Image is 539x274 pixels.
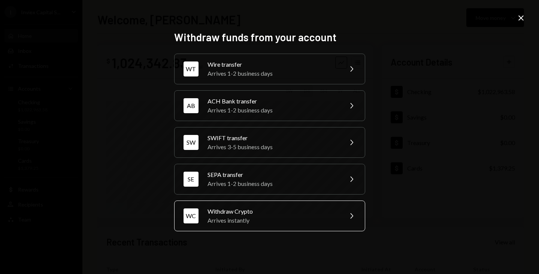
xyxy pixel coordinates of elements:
[174,127,365,158] button: SWSWIFT transferArrives 3-5 business days
[174,90,365,121] button: ABACH Bank transferArrives 1-2 business days
[208,106,338,115] div: Arrives 1-2 business days
[208,170,338,179] div: SEPA transfer
[174,30,365,45] h2: Withdraw funds from your account
[208,97,338,106] div: ACH Bank transfer
[174,164,365,195] button: SESEPA transferArrives 1-2 business days
[208,142,338,151] div: Arrives 3-5 business days
[184,172,199,187] div: SE
[208,216,338,225] div: Arrives instantly
[208,69,338,78] div: Arrives 1-2 business days
[208,207,338,216] div: Withdraw Crypto
[208,60,338,69] div: Wire transfer
[174,201,365,231] button: WCWithdraw CryptoArrives instantly
[184,98,199,113] div: AB
[184,61,199,76] div: WT
[174,54,365,84] button: WTWire transferArrives 1-2 business days
[184,208,199,223] div: WC
[208,179,338,188] div: Arrives 1-2 business days
[184,135,199,150] div: SW
[208,133,338,142] div: SWIFT transfer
